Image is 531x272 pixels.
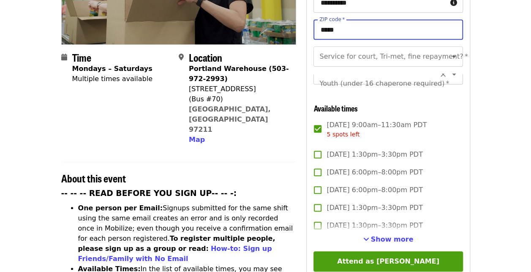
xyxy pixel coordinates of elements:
a: How-to: Sign up Friends/Family with No Email [78,245,272,263]
div: (Bus #70) [189,94,289,104]
span: Time [72,50,91,65]
span: Location [189,50,222,65]
button: Open [448,68,460,80]
span: [DATE] 6:00pm–8:00pm PDT [327,167,422,177]
span: [DATE] 1:30pm–3:30pm PDT [327,150,422,160]
span: Map [189,136,205,144]
span: Show more [371,235,414,243]
a: [GEOGRAPHIC_DATA], [GEOGRAPHIC_DATA] 97211 [189,105,271,133]
span: About this event [61,171,126,185]
strong: To register multiple people, please sign up as a group or read: [78,234,275,253]
strong: Mondays – Saturdays [72,65,152,73]
button: Map [189,135,205,145]
strong: -- -- -- READ BEFORE YOU SIGN UP-- -- -: [61,189,237,198]
strong: One person per Email: [78,204,163,212]
span: [DATE] 9:00am–11:30am PDT [327,120,427,139]
span: [DATE] 6:00pm–8:00pm PDT [327,185,422,195]
i: calendar icon [61,53,67,61]
div: [STREET_ADDRESS] [189,84,289,94]
label: ZIP code [319,17,345,22]
span: Available times [313,103,357,114]
button: See more timeslots [363,234,414,245]
button: Open [448,51,460,63]
button: Clear [437,68,449,80]
span: [DATE] 1:30pm–3:30pm PDT [327,220,422,231]
i: map-marker-alt icon [179,53,184,61]
span: 5 spots left [327,131,359,138]
div: Multiple times available [72,74,152,84]
input: ZIP code [313,19,463,40]
strong: Portland Warehouse (503-972-2993) [189,65,289,83]
button: Attend as [PERSON_NAME] [313,251,463,272]
li: Signups submitted for the same shift using the same email creates an error and is only recorded o... [78,203,297,264]
span: [DATE] 1:30pm–3:30pm PDT [327,203,422,213]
